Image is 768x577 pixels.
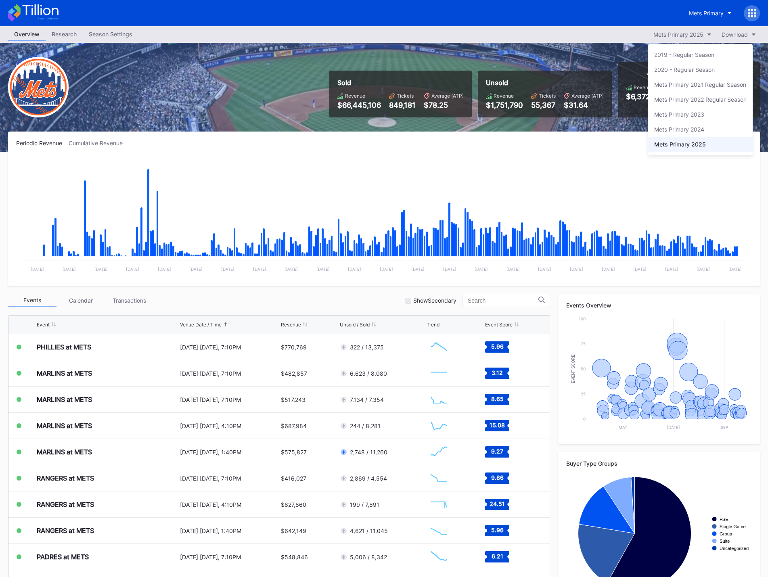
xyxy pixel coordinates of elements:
[654,96,747,103] div: Mets Primary 2022 Regular Season
[654,126,704,133] div: Mets Primary 2024
[654,66,715,73] div: 2020 - Regular Season
[654,111,704,118] div: Mets Primary 2023
[654,81,746,88] div: Mets Primary 2021 Regular Season
[654,51,714,58] div: 2019 - Regular Season
[654,141,706,148] div: Mets Primary 2025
